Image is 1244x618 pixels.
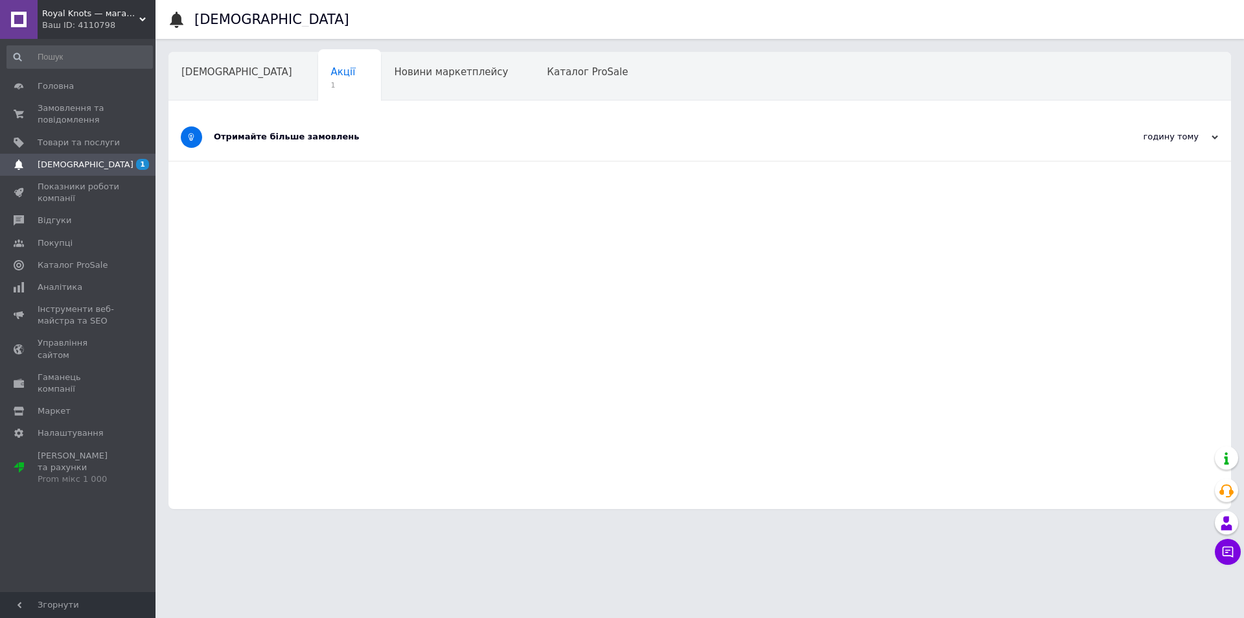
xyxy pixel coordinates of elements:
span: Маркет [38,405,71,417]
span: Каталог ProSale [547,66,628,78]
span: Аналітика [38,281,82,293]
span: Товари та послуги [38,137,120,149]
span: Гаманець компанії [38,372,120,395]
span: Замовлення та повідомлення [38,102,120,126]
div: Отримайте більше замовлень [214,131,1088,143]
span: Відгуки [38,215,71,226]
span: Налаштування [38,427,104,439]
span: [DEMOGRAPHIC_DATA] [38,159,133,171]
span: Акції [331,66,356,78]
button: Чат з покупцем [1215,539,1241,565]
span: Новини маркетплейсу [394,66,508,78]
input: Пошук [6,45,153,69]
div: Ваш ID: 4110798 [42,19,155,31]
span: Показники роботи компанії [38,181,120,204]
span: Управління сайтом [38,337,120,361]
span: Покупці [38,237,73,249]
div: годину тому [1088,131,1218,143]
span: Головна [38,80,74,92]
span: Каталог ProSale [38,259,108,271]
span: 1 [331,80,356,90]
span: [PERSON_NAME] та рахунки [38,450,120,486]
h1: [DEMOGRAPHIC_DATA] [194,12,349,27]
span: Інструменти веб-майстра та SEO [38,303,120,327]
span: [DEMOGRAPHIC_DATA] [181,66,292,78]
span: 1 [136,159,149,170]
span: Royal Knots — магазин авторських аксесуарів із паракорду [42,8,139,19]
div: Prom мікс 1 000 [38,473,120,485]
